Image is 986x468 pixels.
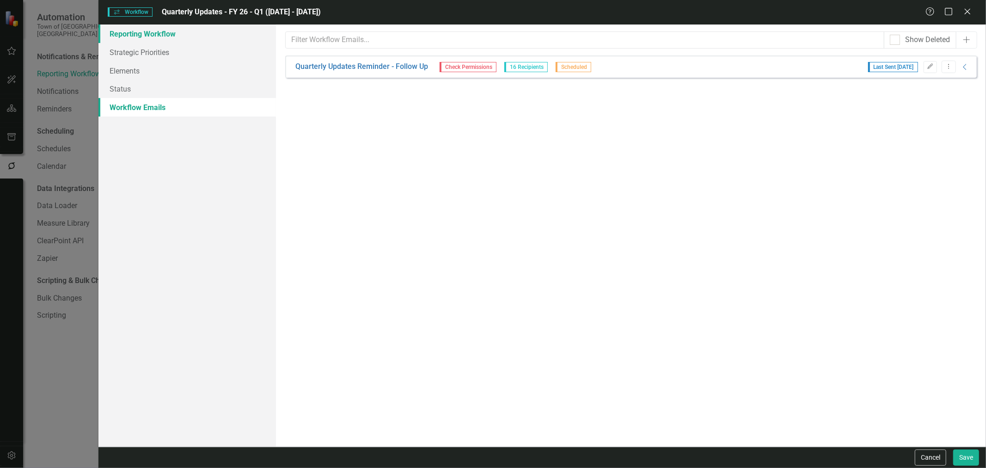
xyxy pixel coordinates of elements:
a: Status [98,80,276,98]
a: Reporting Workflow [98,25,276,43]
button: Save [953,450,979,466]
span: Scheduled [556,62,591,72]
button: Cancel [915,450,946,466]
span: 16 Recipients [504,62,548,72]
a: Workflow Emails [98,98,276,117]
div: Show Deleted [906,35,950,45]
span: Last Sent [DATE] [868,62,918,72]
span: Quarterly Updates - FY 26 - Q1 ([DATE] - [DATE]) [162,7,321,16]
a: Strategic Priorities [98,43,276,62]
a: Elements [98,62,276,80]
input: Filter Workflow Emails... [285,31,884,49]
span: Check Permissions [440,62,496,72]
a: Quarterly Updates Reminder - Follow Up [295,62,428,72]
span: Workflow [108,7,152,17]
